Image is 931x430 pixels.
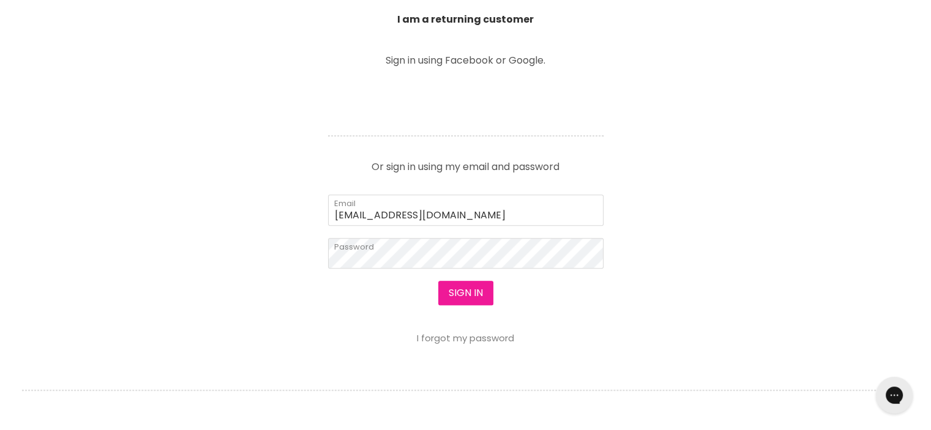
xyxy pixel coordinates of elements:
p: Or sign in using my email and password [328,152,604,172]
b: I am a returning customer [397,12,534,26]
iframe: Social Login Buttons [328,83,604,116]
iframe: Gorgias live chat messenger [870,373,919,418]
button: Sign in [438,281,493,305]
a: I forgot my password [417,332,514,344]
p: Sign in using Facebook or Google. [328,56,604,65]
